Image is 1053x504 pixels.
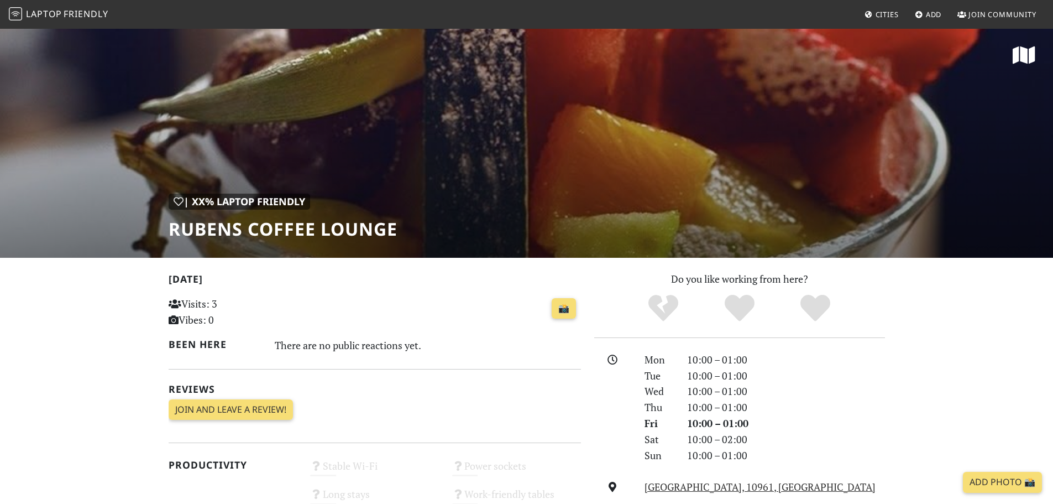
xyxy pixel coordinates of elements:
[680,432,892,448] div: 10:00 – 02:00
[953,4,1041,24] a: Join Community
[968,9,1036,19] span: Join Community
[638,432,680,448] div: Sat
[446,457,588,485] div: Power sockets
[9,5,108,24] a: LaptopFriendly LaptopFriendly
[169,383,581,395] h2: Reviews
[926,9,942,19] span: Add
[638,415,680,432] div: Fri
[963,472,1042,493] a: Add Photo 📸
[680,448,892,464] div: 10:00 – 01:00
[169,219,397,240] h1: Rubens Coffee Lounge
[638,352,680,368] div: Mon
[638,399,680,415] div: Thu
[876,9,899,19] span: Cities
[169,399,293,420] a: Join and leave a review!
[638,448,680,464] div: Sun
[64,8,108,20] span: Friendly
[275,336,581,354] div: There are no public reactions yet.
[860,4,903,24] a: Cities
[638,383,680,399] div: Wed
[777,293,853,324] div: Definitely!
[169,296,297,328] p: Visits: 3 Vibes: 0
[910,4,946,24] a: Add
[169,339,262,350] h2: Been here
[680,399,892,415] div: 10:00 – 01:00
[552,298,576,319] a: 📸
[638,368,680,384] div: Tue
[26,8,62,20] span: Laptop
[680,383,892,399] div: 10:00 – 01:00
[645,480,876,493] a: [GEOGRAPHIC_DATA], 10961, [GEOGRAPHIC_DATA]
[625,293,701,324] div: No
[303,457,446,485] div: Stable Wi-Fi
[169,273,581,289] h2: [DATE]
[680,368,892,384] div: 10:00 – 01:00
[169,459,297,471] h2: Productivity
[680,352,892,368] div: 10:00 – 01:00
[594,271,885,287] p: Do you like working from here?
[680,415,892,432] div: 10:00 – 01:00
[701,293,778,324] div: Yes
[9,7,22,20] img: LaptopFriendly
[169,194,310,210] div: | XX% Laptop Friendly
